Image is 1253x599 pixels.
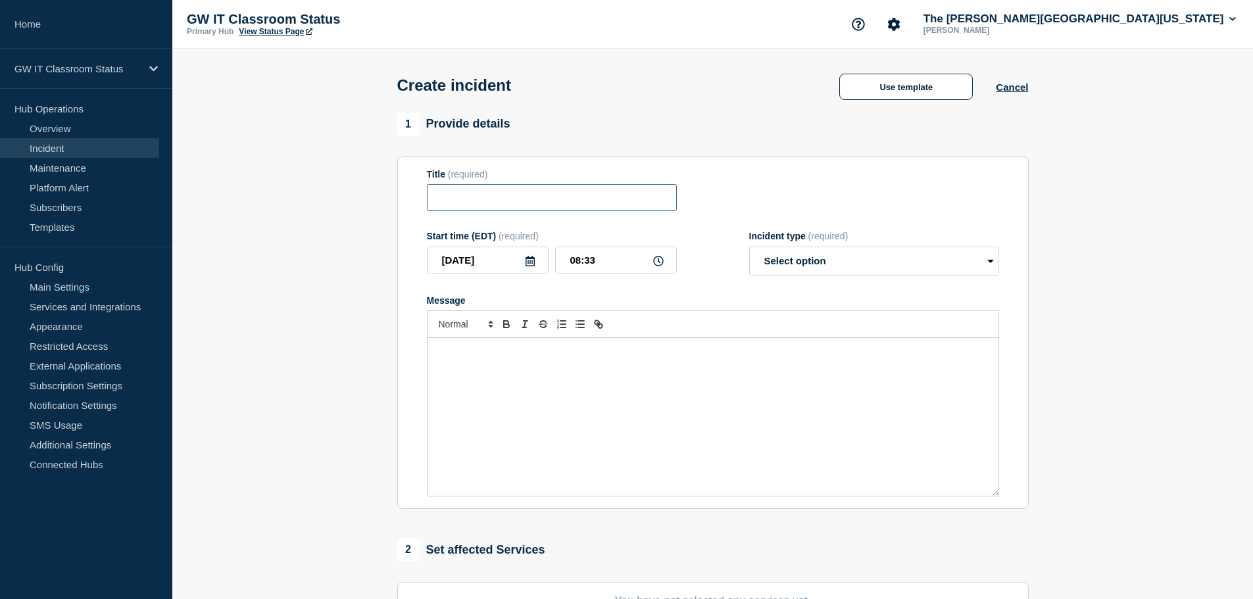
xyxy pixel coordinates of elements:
[239,27,312,36] a: View Status Page
[397,113,420,135] span: 1
[14,63,141,74] p: GW IT Classroom Status
[397,539,420,561] span: 2
[497,316,516,332] button: Toggle bold text
[996,82,1028,93] button: Cancel
[516,316,534,332] button: Toggle italic text
[808,231,848,241] span: (required)
[749,231,999,241] div: Incident type
[749,247,999,276] select: Incident type
[553,316,571,332] button: Toggle ordered list
[555,247,677,274] input: HH:MM
[397,76,511,95] h1: Create incident
[427,247,549,274] input: YYYY-MM-DD
[187,12,450,27] p: GW IT Classroom Status
[534,316,553,332] button: Toggle strikethrough text
[397,539,545,561] div: Set affected Services
[839,74,973,100] button: Use template
[880,11,908,38] button: Account settings
[427,184,677,211] input: Title
[845,11,872,38] button: Support
[433,316,497,332] span: Font size
[499,231,539,241] span: (required)
[448,169,488,180] span: (required)
[427,169,677,180] div: Title
[589,316,608,332] button: Toggle link
[397,113,510,135] div: Provide details
[427,231,677,241] div: Start time (EDT)
[921,12,1239,26] button: The [PERSON_NAME][GEOGRAPHIC_DATA][US_STATE]
[571,316,589,332] button: Toggle bulleted list
[428,338,998,496] div: Message
[187,27,233,36] p: Primary Hub
[427,295,999,306] div: Message
[921,26,1058,35] p: [PERSON_NAME]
